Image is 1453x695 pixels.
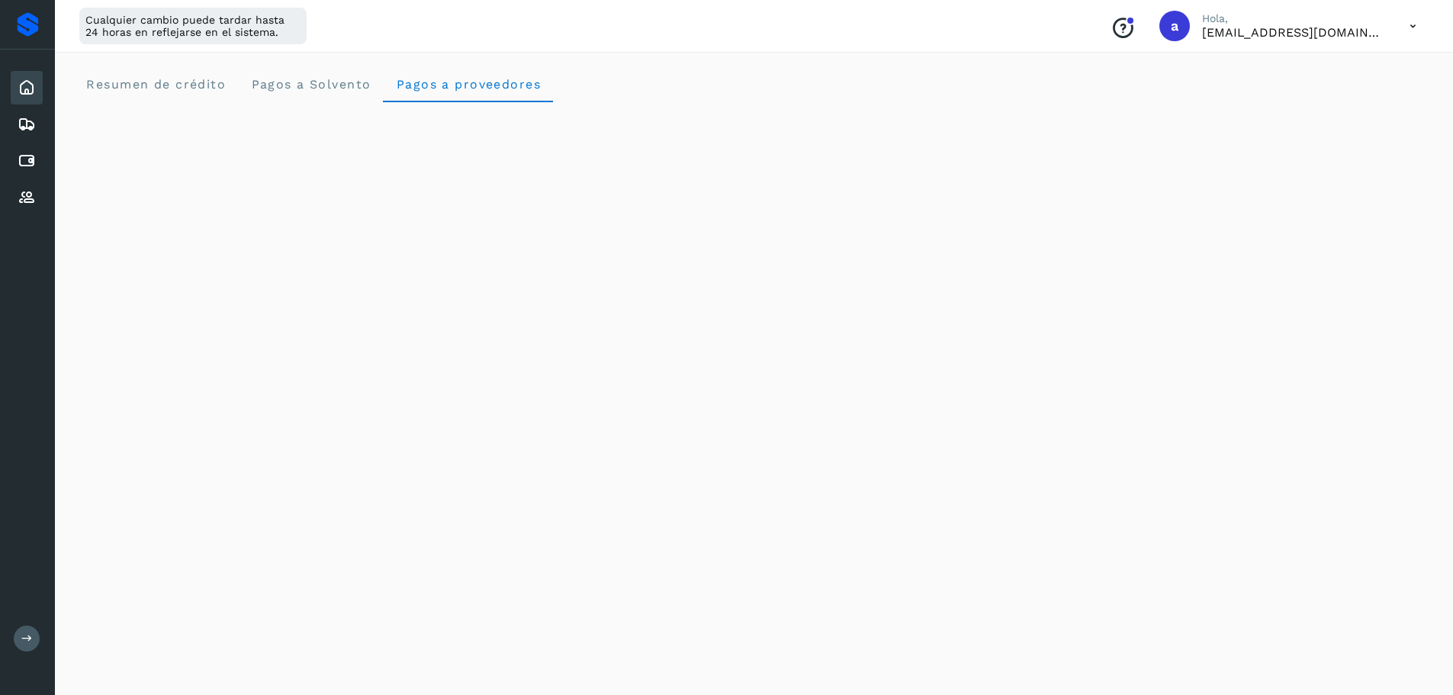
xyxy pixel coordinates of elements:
p: Hola, [1202,12,1385,25]
span: Pagos a Solvento [250,77,371,92]
div: Cualquier cambio puede tardar hasta 24 horas en reflejarse en el sistema. [79,8,307,44]
div: Embarques [11,108,43,141]
div: Proveedores [11,181,43,214]
span: Resumen de crédito [85,77,226,92]
div: Inicio [11,71,43,105]
div: Cuentas por pagar [11,144,43,178]
span: Pagos a proveedores [395,77,541,92]
p: administracion@aplogistica.com [1202,25,1385,40]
